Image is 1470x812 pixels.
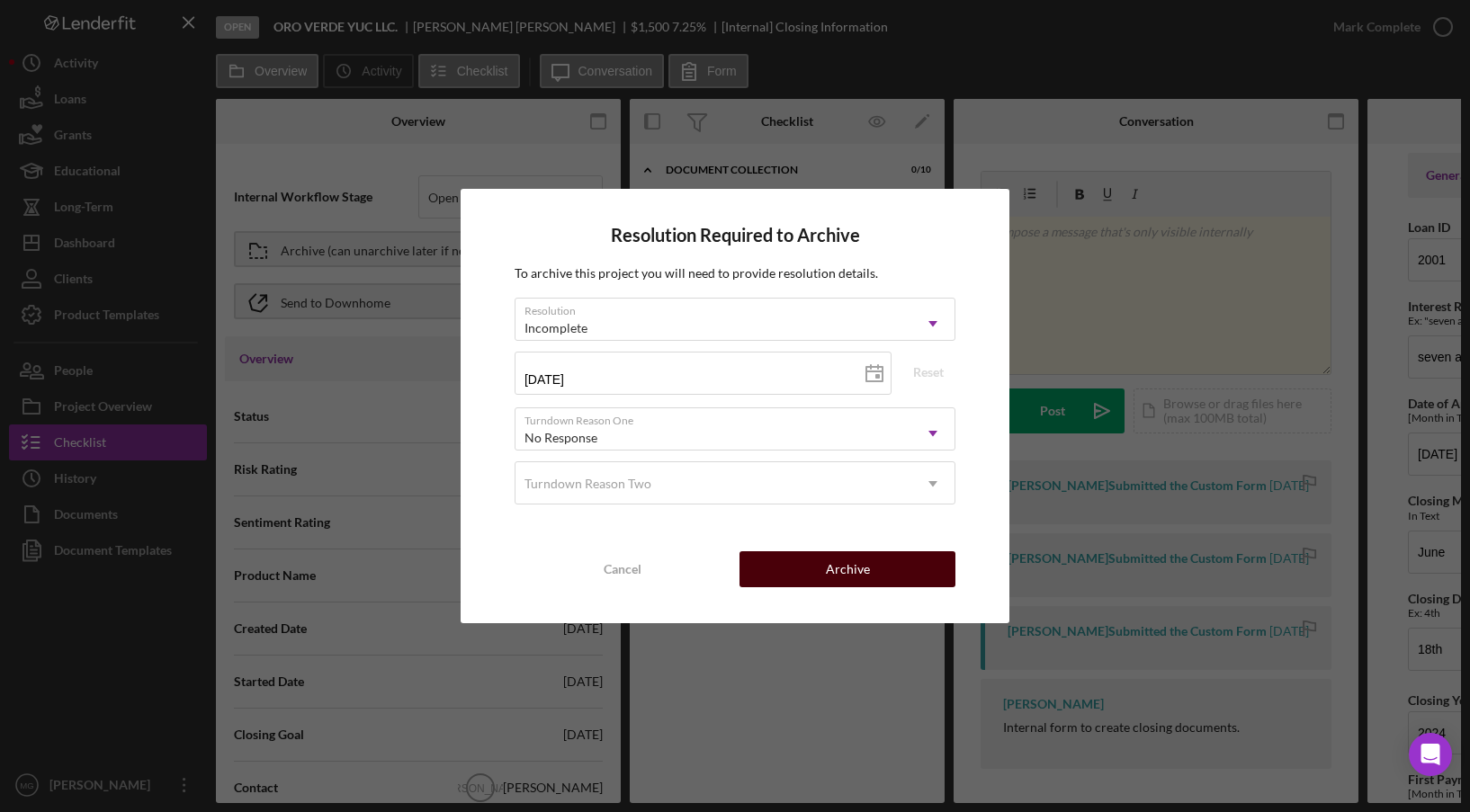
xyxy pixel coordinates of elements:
button: Reset [901,359,955,386]
h4: Resolution Required to Archive [515,225,955,245]
div: Cancel [604,551,641,587]
p: To archive this project you will need to provide resolution details. [515,263,955,283]
div: No Response [524,431,597,445]
div: Reset [913,359,944,386]
button: Archive [739,551,955,587]
div: Incomplete [524,321,587,335]
div: Archive [826,551,870,587]
button: Cancel [515,551,731,587]
div: Turndown Reason Two [524,477,651,491]
div: Open Intercom Messenger [1409,733,1452,776]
